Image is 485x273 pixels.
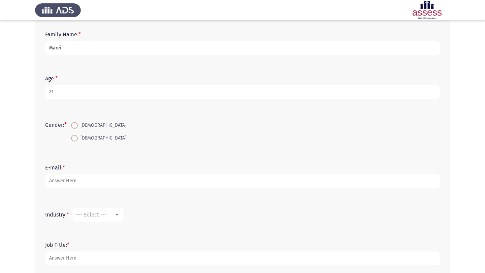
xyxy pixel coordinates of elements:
label: Job Title: [45,242,69,248]
label: Industry: [45,211,69,218]
input: add answer text [45,174,440,188]
input: add answer text [45,85,440,99]
img: Assessment logo of ASSESS Focus 4 Module Assessment (EN/AR) (Basic - IB) [404,1,450,19]
label: Age: [45,75,58,82]
span: [DEMOGRAPHIC_DATA] [78,134,126,142]
span: [DEMOGRAPHIC_DATA] [78,121,126,129]
label: Family Name: [45,31,81,38]
img: Assess Talent Management logo [35,1,81,19]
label: E-mail: [45,164,65,171]
label: Gender: [45,122,67,128]
span: --- Select --- [76,211,106,218]
input: add answer text [45,41,440,55]
input: add answer text [45,251,440,265]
